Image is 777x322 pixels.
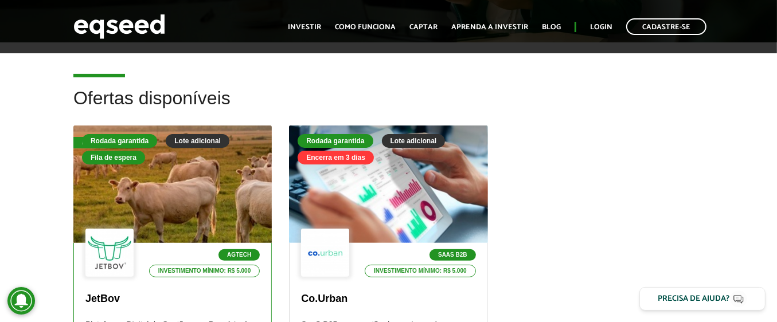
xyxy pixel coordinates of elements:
p: SaaS B2B [430,249,476,261]
a: Aprenda a investir [451,23,528,31]
h2: Ofertas disponíveis [73,88,704,125]
div: Fila de espera [82,151,145,164]
div: Lote adicional [166,134,229,148]
img: EqSeed [73,11,165,42]
a: Blog [542,23,561,31]
a: Cadastre-se [626,18,706,35]
a: Investir [288,23,321,31]
a: Login [590,23,612,31]
div: Fila de espera [73,137,138,148]
div: Rodada garantida [82,134,157,148]
p: Investimento mínimo: R$ 5.000 [149,265,260,277]
a: Captar [409,23,438,31]
div: Encerra em 3 dias [298,151,374,164]
a: Como funciona [335,23,396,31]
p: Investimento mínimo: R$ 5.000 [365,265,476,277]
div: Lote adicional [382,134,446,148]
div: Rodada garantida [298,134,373,148]
p: Co.Urban [301,293,475,305]
p: Agtech [218,249,260,261]
p: JetBov [85,293,260,305]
